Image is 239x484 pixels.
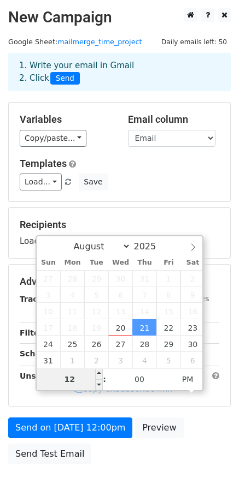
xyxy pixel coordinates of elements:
span: Thu [132,259,156,266]
span: August 13, 2025 [108,303,132,319]
span: August 21, 2025 [132,319,156,336]
span: August 19, 2025 [84,319,108,336]
span: August 14, 2025 [132,303,156,319]
strong: Schedule [20,349,59,358]
h5: Advanced [20,276,219,288]
input: Hour [37,368,103,390]
span: August 22, 2025 [156,319,180,336]
h5: Variables [20,113,112,126]
span: : [103,368,106,390]
a: Daily emails left: 50 [158,38,231,46]
span: July 27, 2025 [37,270,61,286]
strong: Filters [20,328,48,337]
input: Minute [106,368,173,390]
a: Copy/paste... [20,130,86,147]
a: Copy unsubscribe link [74,384,172,394]
span: August 17, 2025 [37,319,61,336]
span: August 18, 2025 [60,319,84,336]
span: August 2, 2025 [180,270,205,286]
a: mailmerge_time_project [57,38,142,46]
span: Wed [108,259,132,266]
span: July 31, 2025 [132,270,156,286]
a: Send on [DATE] 12:00pm [8,417,132,438]
div: Loading... [20,219,219,247]
span: July 28, 2025 [60,270,84,286]
span: August 7, 2025 [132,286,156,303]
span: August 31, 2025 [37,352,61,368]
span: August 30, 2025 [180,336,205,352]
span: August 10, 2025 [37,303,61,319]
span: September 1, 2025 [60,352,84,368]
h2: New Campaign [8,8,231,27]
span: August 27, 2025 [108,336,132,352]
h5: Email column [128,113,220,126]
span: Fri [156,259,180,266]
strong: Unsubscribe [20,372,73,380]
span: September 5, 2025 [156,352,180,368]
div: 1. Write your email in Gmail 2. Click [11,59,228,85]
span: August 26, 2025 [84,336,108,352]
span: Send [50,72,80,85]
span: August 6, 2025 [108,286,132,303]
span: August 4, 2025 [60,286,84,303]
span: August 1, 2025 [156,270,180,286]
span: Click to toggle [173,368,203,390]
span: August 16, 2025 [180,303,205,319]
span: September 4, 2025 [132,352,156,368]
small: Google Sheet: [8,38,142,46]
span: September 6, 2025 [180,352,205,368]
iframe: Chat Widget [184,432,239,484]
a: Send Test Email [8,444,91,464]
span: August 25, 2025 [60,336,84,352]
input: Year [131,241,170,252]
span: August 23, 2025 [180,319,205,336]
span: August 24, 2025 [37,336,61,352]
strong: Tracking [20,295,56,303]
span: August 9, 2025 [180,286,205,303]
a: Load... [20,174,62,190]
span: Tue [84,259,108,266]
span: Sun [37,259,61,266]
h5: Recipients [20,219,219,231]
span: Sat [180,259,205,266]
span: Daily emails left: 50 [158,36,231,48]
button: Save [79,174,107,190]
span: August 11, 2025 [60,303,84,319]
span: August 15, 2025 [156,303,180,319]
span: August 29, 2025 [156,336,180,352]
span: August 12, 2025 [84,303,108,319]
span: August 8, 2025 [156,286,180,303]
span: September 3, 2025 [108,352,132,368]
span: July 29, 2025 [84,270,108,286]
span: August 3, 2025 [37,286,61,303]
span: September 2, 2025 [84,352,108,368]
span: August 20, 2025 [108,319,132,336]
span: July 30, 2025 [108,270,132,286]
a: Templates [20,158,67,169]
a: Preview [135,417,183,438]
span: August 5, 2025 [84,286,108,303]
span: August 28, 2025 [132,336,156,352]
span: Mon [60,259,84,266]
